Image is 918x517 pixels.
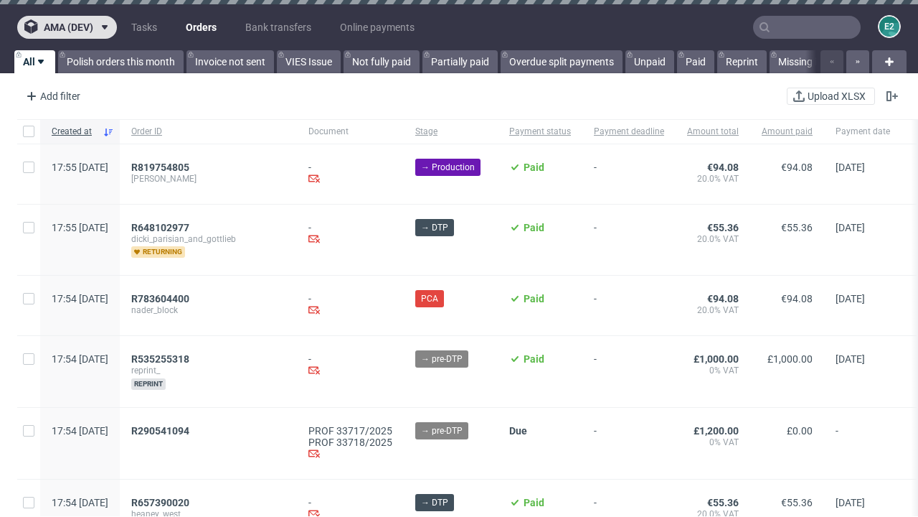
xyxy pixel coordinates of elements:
a: R535255318 [131,353,192,365]
span: 20.0% VAT [687,233,739,245]
span: Created at [52,126,97,138]
a: Not fully paid [344,50,420,73]
span: 20.0% VAT [687,173,739,185]
span: - [594,353,664,390]
a: Paid [677,50,714,73]
span: Stage [415,126,486,138]
span: Amount total [687,126,739,138]
span: 17:54 [DATE] [52,293,108,304]
a: Overdue split payments [501,50,623,73]
span: 17:55 [DATE] [52,162,108,173]
span: → DTP [421,221,448,234]
span: 17:54 [DATE] [52,353,108,365]
a: R657390020 [131,497,192,508]
span: PCA [421,292,438,305]
span: [DATE] [836,222,865,233]
span: nader_block [131,304,285,316]
span: €55.36 [707,222,739,233]
span: £0.00 [787,425,813,437]
a: R783604400 [131,293,192,304]
span: €55.36 [781,222,813,233]
span: Payment status [509,126,571,138]
a: All [14,50,55,73]
span: 17:54 [DATE] [52,497,108,508]
a: PROF 33717/2025 [308,425,392,437]
span: Amount paid [762,126,813,138]
span: Paid [524,497,544,508]
span: reprint_ [131,365,285,376]
a: Online payments [331,16,423,39]
a: R819754805 [131,162,192,173]
span: R783604400 [131,293,189,304]
span: reprint [131,378,166,390]
span: [DATE] [836,497,865,508]
span: Paid [524,162,544,173]
span: R819754805 [131,162,189,173]
span: [DATE] [836,293,865,304]
button: Upload XLSX [787,88,875,105]
span: Payment deadline [594,126,664,138]
a: R290541094 [131,425,192,437]
a: Reprint [717,50,767,73]
a: Orders [177,16,225,39]
span: [DATE] [836,353,865,365]
span: €94.08 [707,293,739,304]
span: - [594,162,664,187]
span: ama (dev) [44,22,93,32]
span: Paid [524,293,544,304]
span: R657390020 [131,497,189,508]
a: Missing invoice [770,50,854,73]
span: - [594,425,664,462]
span: Order ID [131,126,285,138]
a: Polish orders this month [58,50,184,73]
span: → Production [421,161,475,174]
span: 17:54 [DATE] [52,425,108,437]
span: 17:55 [DATE] [52,222,108,233]
span: £1,000.00 [767,353,813,365]
div: - [308,353,392,378]
span: €55.36 [707,497,739,508]
span: → pre-DTP [421,424,463,437]
a: VIES Issue [277,50,341,73]
span: [DATE] [836,162,865,173]
span: €94.08 [781,293,813,304]
div: - [308,162,392,187]
span: dicki_parisian_and_gottlieb [131,233,285,245]
span: R535255318 [131,353,189,365]
span: €94.08 [781,162,813,173]
span: 20.0% VAT [687,304,739,316]
a: Bank transfers [237,16,320,39]
span: R648102977 [131,222,189,233]
figcaption: e2 [879,17,899,37]
span: Paid [524,222,544,233]
span: 0% VAT [687,365,739,376]
span: → DTP [421,496,448,509]
span: R290541094 [131,425,189,437]
span: - [594,222,664,258]
a: Invoice not sent [186,50,274,73]
span: Upload XLSX [805,91,869,101]
span: 0% VAT [687,437,739,448]
button: ama (dev) [17,16,117,39]
a: Unpaid [625,50,674,73]
div: - [308,222,392,247]
div: - [308,293,392,318]
a: Partially paid [422,50,498,73]
span: - [594,293,664,318]
span: - [836,425,890,462]
span: [PERSON_NAME] [131,173,285,185]
a: R648102977 [131,222,192,233]
span: £1,200.00 [694,425,739,437]
span: Payment date [836,126,890,138]
span: returning [131,246,185,258]
span: → pre-DTP [421,353,463,365]
span: Paid [524,353,544,365]
span: €94.08 [707,162,739,173]
span: £1,000.00 [694,353,739,365]
a: PROF 33718/2025 [308,437,392,448]
span: Document [308,126,392,138]
a: Tasks [123,16,166,39]
div: Add filter [20,85,83,108]
span: €55.36 [781,497,813,508]
span: Due [509,425,527,437]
